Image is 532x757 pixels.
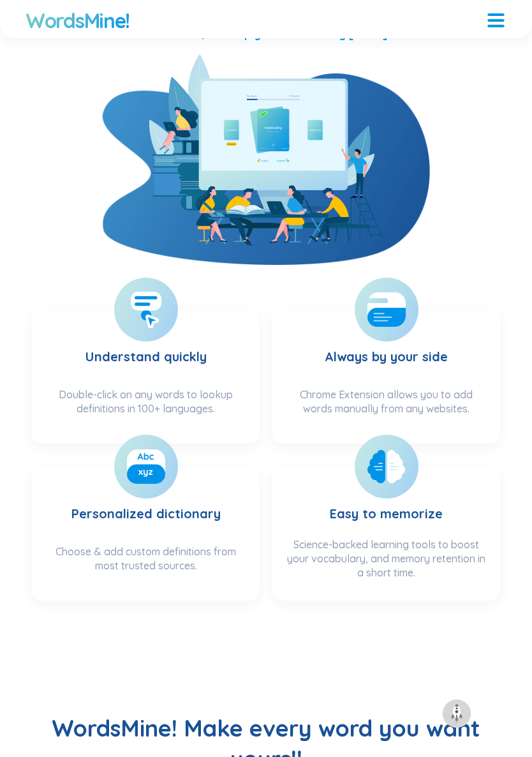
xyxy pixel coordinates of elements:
[447,703,467,724] img: to top
[149,54,383,246] img: WordsMine!
[85,322,207,381] h3: Understand quickly
[45,544,247,588] div: Choose & add custom definitions from most trusted sources.
[285,387,487,431] div: Chrome Extension allows you to add words manually from any websites.
[285,537,487,588] div: Science-backed learning tools to boost your vocabulary, and memory retention in a short time.
[45,387,247,431] div: Double-click on any words to lookup definitions in 100+ languages.
[325,322,448,381] h3: Always by your side
[71,479,221,538] h3: Personalized dictionary
[26,8,129,33] a: WordsMine!
[330,479,443,531] h3: Easy to memorize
